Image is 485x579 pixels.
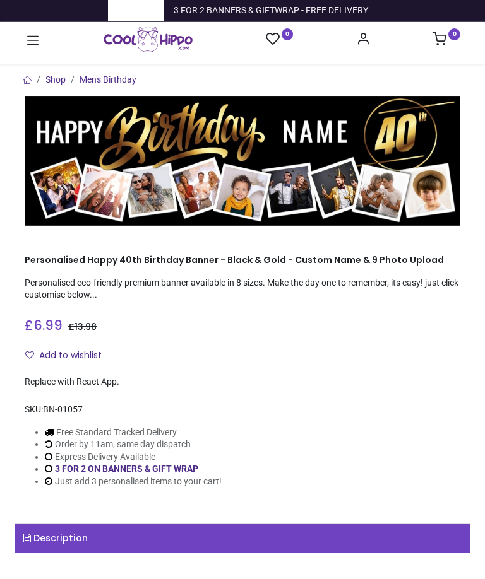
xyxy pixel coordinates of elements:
[25,254,460,267] h1: Personalised Happy 40th Birthday Banner - Black & Gold - Custom Name & 9 Photo Upload
[55,464,198,474] a: 3 FOR 2 ON BANNERS & GIFT WRAP
[25,376,460,389] div: Replace with React App.
[45,74,66,85] a: Shop
[43,404,83,414] span: BN-01057
[45,476,222,488] li: Just add 3 personalised items to your cart!
[75,320,97,333] span: 13.98
[45,451,222,464] li: Express Delivery Available
[104,27,193,52] a: Logo of Cool Hippo
[117,4,155,17] a: Trustpilot
[25,96,460,226] img: Personalised Happy 40th Birthday Banner - Black & Gold - Custom Name & 9 Photo Upload
[15,524,470,553] a: Description
[80,74,136,85] a: Mens Birthday
[25,277,460,301] p: Personalised eco-friendly premium banner available in 8 sizes. Make the day one to remember, its ...
[25,351,34,360] i: Add to wishlist
[33,316,63,334] span: 6.99
[25,345,112,366] button: Add to wishlistAdd to wishlist
[68,320,97,333] span: £
[25,404,460,416] div: SKU:
[433,35,460,45] a: 0
[45,426,222,439] li: Free Standard Tracked Delivery
[448,28,460,40] sup: 0
[174,4,368,17] div: 3 FOR 2 BANNERS & GIFTWRAP - FREE DELIVERY
[356,35,370,45] a: Account Info
[104,27,193,52] img: Cool Hippo
[266,32,294,47] a: 0
[45,438,222,451] li: Order by 11am, same day dispatch
[282,28,294,40] sup: 0
[25,317,63,335] span: £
